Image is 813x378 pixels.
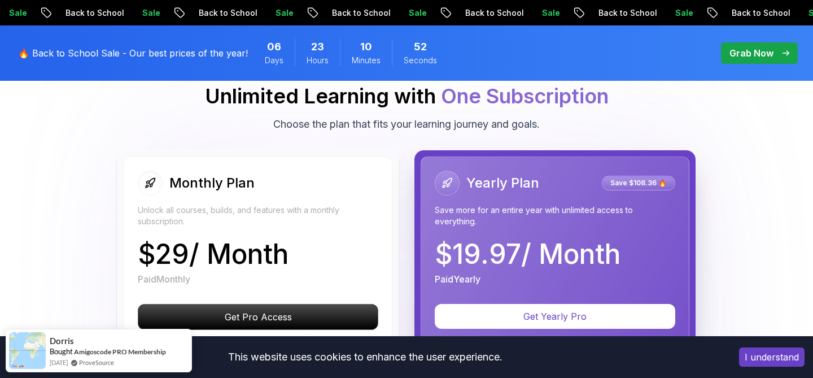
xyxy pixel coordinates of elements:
[50,358,68,367] span: [DATE]
[435,205,675,227] p: Save more for an entire year with unlimited access to everything.
[273,116,540,132] p: Choose the plan that fits your learning journey and goals.
[414,39,427,55] span: 52 Seconds
[589,7,666,19] p: Back to School
[8,345,722,370] div: This website uses cookies to enhance the user experience.
[311,39,324,55] span: 23 Hours
[265,55,283,66] span: Days
[138,241,289,268] p: $ 29 / Month
[138,304,378,330] button: Get Pro Access
[323,7,400,19] p: Back to School
[723,7,799,19] p: Back to School
[739,347,805,367] button: Accept cookies
[404,55,437,66] span: Seconds
[266,7,303,19] p: Sale
[435,272,480,286] p: Paid Yearly
[435,311,675,322] a: Get Yearly Pro
[352,55,381,66] span: Minutes
[190,7,266,19] p: Back to School
[18,46,248,60] p: 🔥 Back to School Sale - Our best prices of the year!
[9,332,46,369] img: provesource social proof notification image
[169,174,255,192] h2: Monthly Plan
[604,177,674,189] p: Save $108.36 🔥
[435,241,620,268] p: $ 19.97 / Month
[50,336,74,346] span: Dorris
[666,7,702,19] p: Sale
[441,84,609,108] span: One Subscription
[138,305,378,329] p: Get Pro Access
[435,304,675,329] button: Get Yearly Pro
[133,7,169,19] p: Sale
[138,272,190,286] p: Paid Monthly
[138,205,378,227] p: Unlock all courses, builds, and features with a monthly subscription.
[466,174,539,192] h2: Yearly Plan
[533,7,569,19] p: Sale
[400,7,436,19] p: Sale
[50,347,73,356] span: Bought
[456,7,533,19] p: Back to School
[267,39,281,55] span: 6 Days
[360,39,372,55] span: 10 Minutes
[729,46,773,60] p: Grab Now
[74,347,166,356] a: Amigoscode PRO Membership
[205,85,609,107] h2: Unlimited Learning with
[307,55,329,66] span: Hours
[56,7,133,19] p: Back to School
[79,358,114,367] a: ProveSource
[138,311,378,323] a: Get Pro Access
